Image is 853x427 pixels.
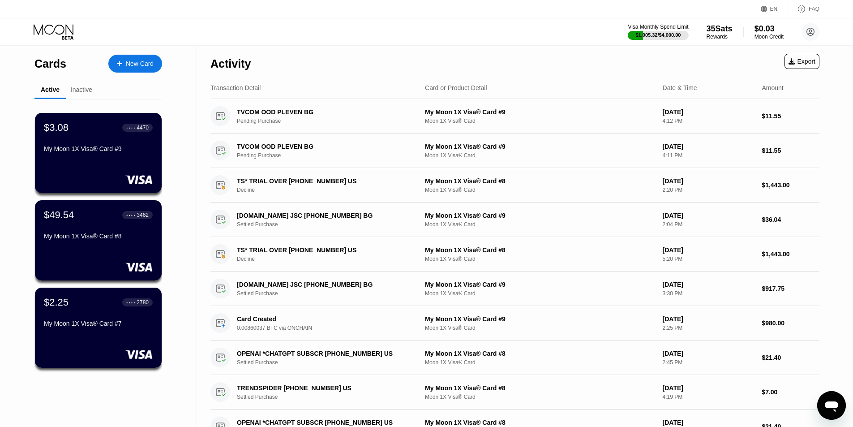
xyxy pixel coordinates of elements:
[770,6,778,12] div: EN
[108,55,162,73] div: New Card
[237,256,424,262] div: Decline
[663,384,755,392] div: [DATE]
[44,122,69,134] div: $3.08
[663,350,755,357] div: [DATE]
[137,299,149,306] div: 2780
[210,341,819,375] div: OPENAI *CHATGPT SUBSCR [PHONE_NUMBER] USSettled PurchaseMy Moon 1X Visa® Card #8Moon 1X Visa® Car...
[425,187,656,193] div: Moon 1X Visa® Card
[663,281,755,288] div: [DATE]
[425,359,656,366] div: Moon 1X Visa® Card
[425,290,656,297] div: Moon 1X Visa® Card
[126,126,135,129] div: ● ● ● ●
[425,221,656,228] div: Moon 1X Visa® Card
[762,216,819,223] div: $36.04
[425,394,656,400] div: Moon 1X Visa® Card
[789,58,815,65] div: Export
[425,212,656,219] div: My Moon 1X Visa® Card #9
[237,212,411,219] div: [DOMAIN_NAME] JSC [PHONE_NUMBER] BG
[237,108,411,116] div: TVCOM OOD PLEVEN BG
[663,187,755,193] div: 2:20 PM
[237,152,424,159] div: Pending Purchase
[636,32,681,38] div: $1,005.32 / $4,000.00
[35,113,162,193] div: $3.08● ● ● ●4470My Moon 1X Visa® Card #9
[237,118,424,124] div: Pending Purchase
[425,325,656,331] div: Moon 1X Visa® Card
[762,319,819,327] div: $980.00
[237,315,411,323] div: Card Created
[663,246,755,254] div: [DATE]
[237,290,424,297] div: Settled Purchase
[707,34,733,40] div: Rewards
[34,57,66,70] div: Cards
[628,24,688,30] div: Visa Monthly Spend Limit
[425,143,656,150] div: My Moon 1X Visa® Card #9
[762,112,819,120] div: $11.55
[44,209,74,221] div: $49.54
[137,125,149,131] div: 4470
[663,152,755,159] div: 4:11 PM
[41,86,60,93] div: Active
[210,306,819,341] div: Card Created0.00860037 BTC via ONCHAINMy Moon 1X Visa® Card #9Moon 1X Visa® Card[DATE]2:25 PM$980.00
[663,256,755,262] div: 5:20 PM
[44,145,153,152] div: My Moon 1X Visa® Card #9
[210,237,819,272] div: TS* TRIAL OVER [PHONE_NUMBER] USDeclineMy Moon 1X Visa® Card #8Moon 1X Visa® Card[DATE]5:20 PM$1,...
[237,325,424,331] div: 0.00860037 BTC via ONCHAIN
[754,34,784,40] div: Moon Credit
[35,200,162,280] div: $49.54● ● ● ●3462My Moon 1X Visa® Card #8
[237,187,424,193] div: Decline
[425,84,487,91] div: Card or Product Detail
[210,375,819,410] div: TRENDSPIDER [PHONE_NUMBER] USSettled PurchaseMy Moon 1X Visa® Card #8Moon 1X Visa® Card[DATE]4:19...
[71,86,92,93] div: Inactive
[210,203,819,237] div: [DOMAIN_NAME] JSC [PHONE_NUMBER] BGSettled PurchaseMy Moon 1X Visa® Card #9Moon 1X Visa® Card[DAT...
[44,320,153,327] div: My Moon 1X Visa® Card #7
[425,177,656,185] div: My Moon 1X Visa® Card #8
[425,152,656,159] div: Moon 1X Visa® Card
[762,285,819,292] div: $917.75
[707,24,733,40] div: 35SatsRewards
[237,419,411,426] div: OPENAI *CHATGPT SUBSCR [PHONE_NUMBER] US
[44,233,153,240] div: My Moon 1X Visa® Card #8
[425,281,656,288] div: My Moon 1X Visa® Card #9
[663,419,755,426] div: [DATE]
[663,290,755,297] div: 3:30 PM
[126,301,135,304] div: ● ● ● ●
[425,384,656,392] div: My Moon 1X Visa® Card #8
[237,350,411,357] div: OPENAI *CHATGPT SUBSCR [PHONE_NUMBER] US
[663,325,755,331] div: 2:25 PM
[425,350,656,357] div: My Moon 1X Visa® Card #8
[237,177,411,185] div: TS* TRIAL OVER [PHONE_NUMBER] US
[762,181,819,189] div: $1,443.00
[762,354,819,361] div: $21.40
[237,246,411,254] div: TS* TRIAL OVER [PHONE_NUMBER] US
[137,212,149,218] div: 3462
[663,359,755,366] div: 2:45 PM
[237,359,424,366] div: Settled Purchase
[663,143,755,150] div: [DATE]
[425,256,656,262] div: Moon 1X Visa® Card
[237,394,424,400] div: Settled Purchase
[762,388,819,396] div: $7.00
[784,54,819,69] div: Export
[425,315,656,323] div: My Moon 1X Visa® Card #9
[237,281,411,288] div: [DOMAIN_NAME] JSC [PHONE_NUMBER] BG
[817,391,846,420] iframe: Button to launch messaging window, conversation in progress
[754,24,784,34] div: $0.03
[762,147,819,154] div: $11.55
[44,297,69,308] div: $2.25
[762,84,783,91] div: Amount
[210,99,819,134] div: TVCOM OOD PLEVEN BGPending PurchaseMy Moon 1X Visa® Card #9Moon 1X Visa® Card[DATE]4:12 PM$11.55
[210,84,261,91] div: Transaction Detail
[210,168,819,203] div: TS* TRIAL OVER [PHONE_NUMBER] USDeclineMy Moon 1X Visa® Card #8Moon 1X Visa® Card[DATE]2:20 PM$1,...
[707,24,733,34] div: 35 Sats
[761,4,788,13] div: EN
[788,4,819,13] div: FAQ
[425,108,656,116] div: My Moon 1X Visa® Card #9
[809,6,819,12] div: FAQ
[237,143,411,150] div: TVCOM OOD PLEVEN BG
[237,384,411,392] div: TRENDSPIDER [PHONE_NUMBER] US
[663,177,755,185] div: [DATE]
[663,84,697,91] div: Date & Time
[754,24,784,40] div: $0.03Moon Credit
